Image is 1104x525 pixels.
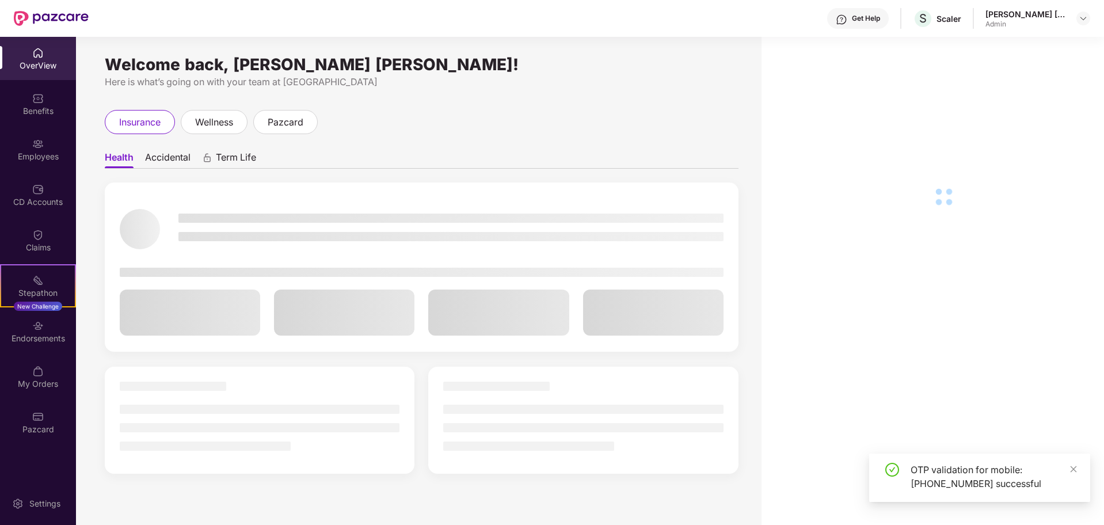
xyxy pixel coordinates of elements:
[32,320,44,332] img: svg+xml;base64,PHN2ZyBpZD0iRW5kb3JzZW1lbnRzIiB4bWxucz0iaHR0cDovL3d3dy53My5vcmcvMjAwMC9zdmciIHdpZH...
[14,11,89,26] img: New Pazcare Logo
[32,229,44,241] img: svg+xml;base64,PHN2ZyBpZD0iQ2xhaW0iIHhtbG5zPSJodHRwOi8vd3d3LnczLm9yZy8yMDAwL3N2ZyIgd2lkdGg9IjIwIi...
[268,115,303,130] span: pazcard
[105,151,134,168] span: Health
[32,138,44,150] img: svg+xml;base64,PHN2ZyBpZD0iRW1wbG95ZWVzIiB4bWxucz0iaHR0cDovL3d3dy53My5vcmcvMjAwMC9zdmciIHdpZHRoPS...
[32,47,44,59] img: svg+xml;base64,PHN2ZyBpZD0iSG9tZSIgeG1sbnM9Imh0dHA6Ly93d3cudzMub3JnLzIwMDAvc3ZnIiB3aWR0aD0iMjAiIG...
[911,463,1076,490] div: OTP validation for mobile: [PHONE_NUMBER] successful
[105,60,738,69] div: Welcome back, [PERSON_NAME] [PERSON_NAME]!
[985,9,1066,20] div: [PERSON_NAME] [PERSON_NAME]
[1069,465,1078,473] span: close
[852,14,880,23] div: Get Help
[937,13,961,24] div: Scaler
[985,20,1066,29] div: Admin
[885,463,899,477] span: check-circle
[32,184,44,195] img: svg+xml;base64,PHN2ZyBpZD0iQ0RfQWNjb3VudHMiIGRhdGEtbmFtZT0iQ0QgQWNjb3VudHMiIHhtbG5zPSJodHRwOi8vd3...
[32,275,44,286] img: svg+xml;base64,PHN2ZyB4bWxucz0iaHR0cDovL3d3dy53My5vcmcvMjAwMC9zdmciIHdpZHRoPSIyMSIgaGVpZ2h0PSIyMC...
[145,151,191,168] span: Accidental
[919,12,927,25] span: S
[32,93,44,104] img: svg+xml;base64,PHN2ZyBpZD0iQmVuZWZpdHMiIHhtbG5zPSJodHRwOi8vd3d3LnczLm9yZy8yMDAwL3N2ZyIgd2lkdGg9Ij...
[119,115,161,130] span: insurance
[195,115,233,130] span: wellness
[32,411,44,423] img: svg+xml;base64,PHN2ZyBpZD0iUGF6Y2FyZCIgeG1sbnM9Imh0dHA6Ly93d3cudzMub3JnLzIwMDAvc3ZnIiB3aWR0aD0iMj...
[202,153,212,163] div: animation
[105,75,738,89] div: Here is what’s going on with your team at [GEOGRAPHIC_DATA]
[14,302,62,311] div: New Challenge
[1079,14,1088,23] img: svg+xml;base64,PHN2ZyBpZD0iRHJvcGRvd24tMzJ4MzIiIHhtbG5zPSJodHRwOi8vd3d3LnczLm9yZy8yMDAwL3N2ZyIgd2...
[32,366,44,377] img: svg+xml;base64,PHN2ZyBpZD0iTXlfT3JkZXJzIiBkYXRhLW5hbWU9Ik15IE9yZGVycyIgeG1sbnM9Imh0dHA6Ly93d3cudz...
[12,498,24,509] img: svg+xml;base64,PHN2ZyBpZD0iU2V0dGluZy0yMHgyMCIgeG1sbnM9Imh0dHA6Ly93d3cudzMub3JnLzIwMDAvc3ZnIiB3aW...
[836,14,847,25] img: svg+xml;base64,PHN2ZyBpZD0iSGVscC0zMngzMiIgeG1sbnM9Imh0dHA6Ly93d3cudzMub3JnLzIwMDAvc3ZnIiB3aWR0aD...
[1,287,75,299] div: Stepathon
[216,151,256,168] span: Term Life
[26,498,64,509] div: Settings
